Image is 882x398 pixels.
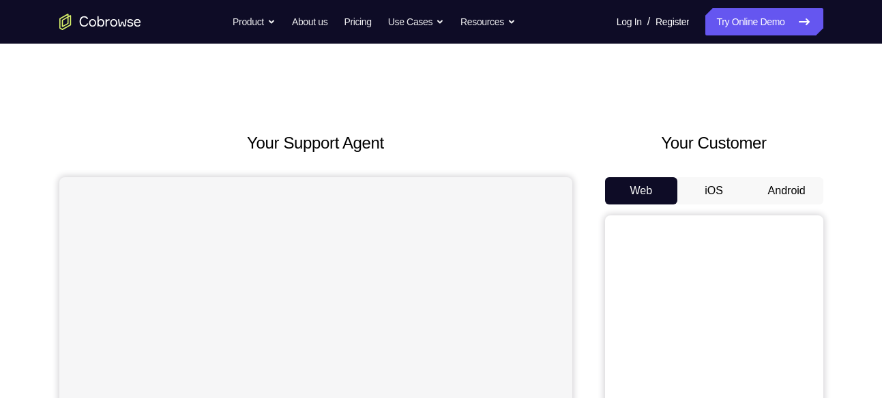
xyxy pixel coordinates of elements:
[705,8,823,35] a: Try Online Demo
[617,8,642,35] a: Log In
[647,14,650,30] span: /
[750,177,823,204] button: Android
[344,8,371,35] a: Pricing
[388,8,444,35] button: Use Cases
[460,8,516,35] button: Resources
[292,8,327,35] a: About us
[605,177,678,204] button: Web
[677,177,750,204] button: iOS
[233,8,276,35] button: Product
[59,131,572,155] h2: Your Support Agent
[605,131,823,155] h2: Your Customer
[59,14,141,30] a: Go to the home page
[656,8,689,35] a: Register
